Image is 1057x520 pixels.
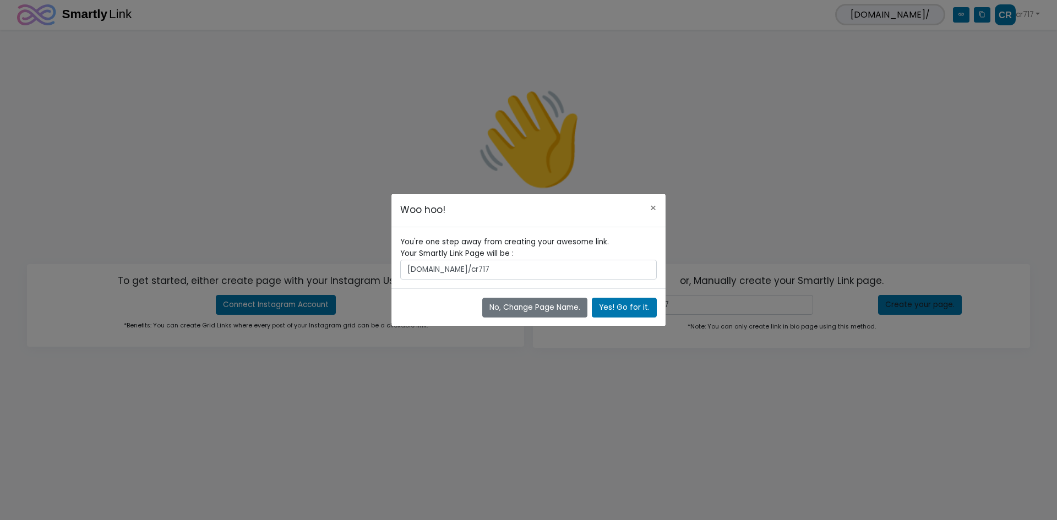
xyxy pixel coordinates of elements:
button: Yes! Go for it. [592,298,657,318]
span: [DOMAIN_NAME]/cr717 [400,260,657,280]
h5: Woo hoo! [400,202,445,217]
button: × [641,194,666,222]
div: You're one step away from creating your awesome link. Your Smartly Link Page will be : [400,236,657,280]
button: No, Change Page Name. [482,298,587,318]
